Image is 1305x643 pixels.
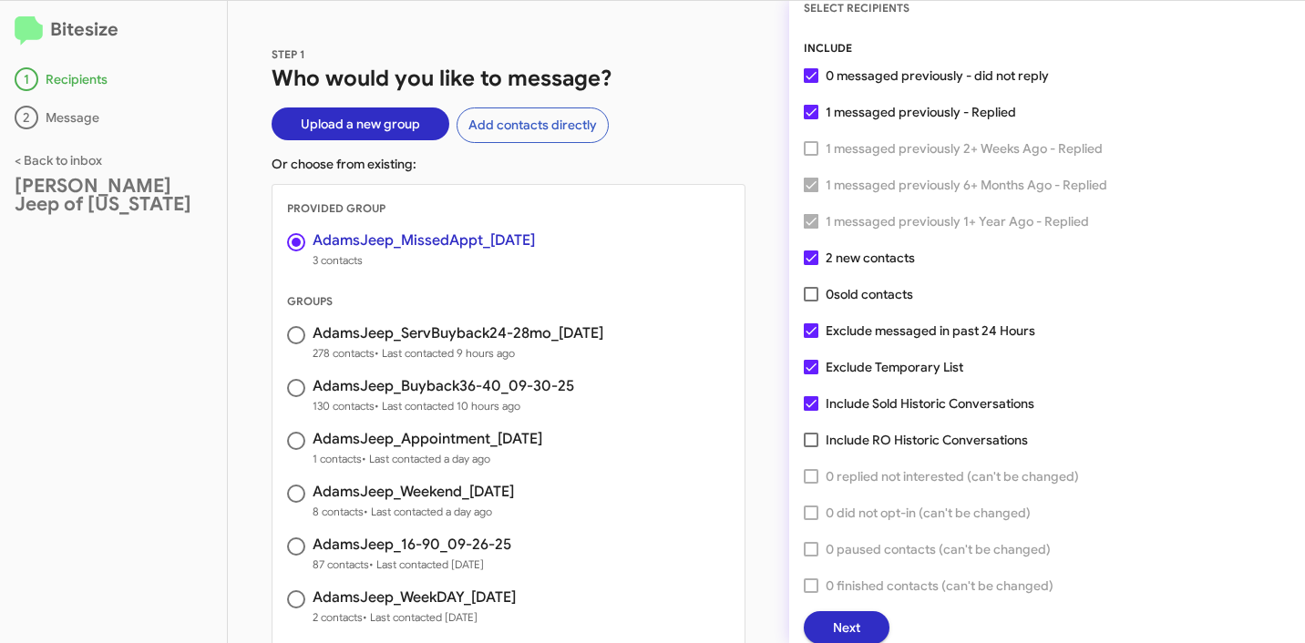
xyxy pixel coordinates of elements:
[15,152,102,168] a: < Back to inbox
[363,610,478,624] span: • Last contacted [DATE]
[272,64,745,93] h1: Who would you like to message?
[375,399,520,413] span: • Last contacted 10 hours ago
[369,557,484,571] span: • Last contacted [DATE]
[313,326,603,341] h3: AdamsJeep_ServBuyback24-28mo_[DATE]
[15,15,212,46] h2: Bitesize
[804,39,1290,57] div: INCLUDE
[15,106,38,129] div: 2
[313,608,516,627] span: 2 contacts
[826,101,1016,123] span: 1 messaged previously - Replied
[15,177,212,213] div: [PERSON_NAME] Jeep of [US_STATE]
[15,16,43,46] img: logo-minimal.svg
[313,590,516,605] h3: AdamsJeep_WeekDAY_[DATE]
[15,67,212,91] div: Recipients
[313,450,542,468] span: 1 contacts
[834,286,913,302] span: sold contacts
[15,67,38,91] div: 1
[272,292,745,311] div: GROUPS
[826,356,963,378] span: Exclude Temporary List
[375,346,515,360] span: • Last contacted 9 hours ago
[826,65,1049,87] span: 0 messaged previously - did not reply
[364,505,492,518] span: • Last contacted a day ago
[826,429,1028,451] span: Include RO Historic Conversations
[313,251,535,270] span: 3 contacts
[826,138,1103,159] span: 1 messaged previously 2+ Weeks Ago - Replied
[313,503,514,521] span: 8 contacts
[804,1,909,15] span: SELECT RECIPIENTS
[313,397,574,415] span: 130 contacts
[313,432,542,446] h3: AdamsJeep_Appointment_[DATE]
[272,155,745,173] p: Or choose from existing:
[313,379,574,393] h3: AdamsJeep_Buyback36-40_09-30-25
[313,537,511,552] h3: AdamsJeep_16-90_09-26-25
[15,106,212,129] div: Message
[826,538,1051,560] span: 0 paused contacts (can't be changed)
[313,233,535,248] h3: AdamsJeep_MissedAppt_[DATE]
[457,107,609,143] button: Add contacts directly
[362,452,490,465] span: • Last contacted a day ago
[826,283,913,305] span: 0
[313,556,511,574] span: 87 contacts
[301,107,420,140] span: Upload a new group
[272,199,745,218] div: PROVIDED GROUP
[826,174,1107,196] span: 1 messaged previously 6+ Months Ago - Replied
[272,107,449,140] button: Upload a new group
[826,502,1031,524] span: 0 did not opt-in (can't be changed)
[826,247,915,269] span: 2 new contacts
[826,320,1035,342] span: Exclude messaged in past 24 Hours
[826,575,1053,597] span: 0 finished contacts (can't be changed)
[272,47,305,61] span: STEP 1
[826,210,1089,232] span: 1 messaged previously 1+ Year Ago - Replied
[313,485,514,499] h3: AdamsJeep_Weekend_[DATE]
[826,465,1079,487] span: 0 replied not interested (can't be changed)
[826,393,1034,414] span: Include Sold Historic Conversations
[313,344,603,362] span: 278 contacts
